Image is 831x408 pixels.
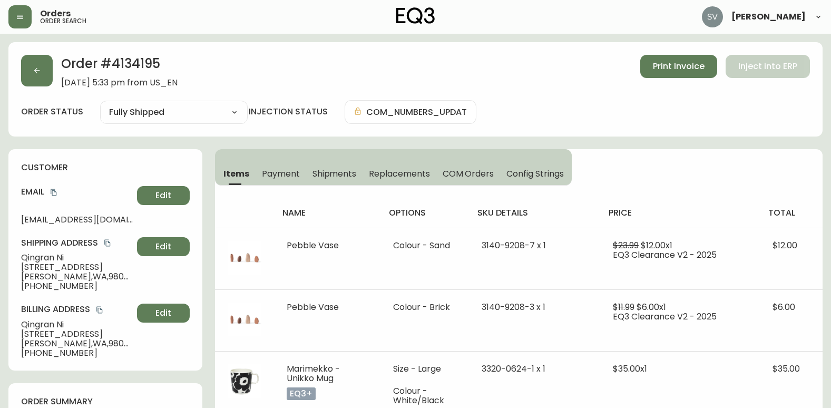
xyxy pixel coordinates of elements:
[773,301,795,313] span: $6.00
[287,387,316,400] p: eq3+
[613,310,717,323] span: EQ3 Clearance V2 - 2025
[137,237,190,256] button: Edit
[48,187,59,198] button: copy
[21,237,133,249] h4: Shipping Address
[21,396,190,407] h4: order summary
[21,281,133,291] span: [PHONE_NUMBER]
[482,363,545,375] span: 3320-0624-1 x 1
[21,272,133,281] span: [PERSON_NAME] , WA , 98034 , US
[641,239,672,251] span: $12.00 x 1
[609,207,751,219] h4: price
[396,7,435,24] img: logo
[312,168,357,179] span: Shipments
[137,186,190,205] button: Edit
[653,61,705,72] span: Print Invoice
[21,106,83,118] label: order status
[773,239,797,251] span: $12.00
[389,207,461,219] h4: options
[477,207,592,219] h4: sku details
[21,162,190,173] h4: customer
[613,301,634,313] span: $11.99
[40,9,71,18] span: Orders
[21,339,133,348] span: [PERSON_NAME] , WA , 98033 , US
[21,304,133,315] h4: Billing Address
[155,190,171,201] span: Edit
[613,249,717,261] span: EQ3 Clearance V2 - 2025
[21,215,133,225] span: [EMAIL_ADDRESS][DOMAIN_NAME]
[637,301,666,313] span: $6.00 x 1
[613,239,639,251] span: $23.99
[21,348,133,358] span: [PHONE_NUMBER]
[393,364,456,374] li: Size - Large
[21,263,133,272] span: [STREET_ADDRESS]
[773,363,800,375] span: $35.00
[21,186,133,198] h4: Email
[249,106,328,118] h4: injection status
[228,364,261,398] img: 964e61a0-6f94-4a1d-9d01-a898c9a7682e.jpg
[61,78,178,88] span: [DATE] 5:33 pm from US_EN
[40,18,86,24] h5: order search
[731,13,806,21] span: [PERSON_NAME]
[287,239,339,251] span: Pebble Vase
[228,303,261,336] img: f6b8be7c-8920-4749-bc18-840de2985df6.jpg
[61,55,178,78] h2: Order # 4134195
[228,241,261,275] img: f6b8be7c-8920-4749-bc18-840de2985df6.jpg
[393,386,456,405] li: Colour - White/Black
[506,168,563,179] span: Config Strings
[369,168,429,179] span: Replacements
[262,168,300,179] span: Payment
[94,305,105,315] button: copy
[155,241,171,252] span: Edit
[287,363,340,384] span: Marimekko - Unikko Mug
[155,307,171,319] span: Edit
[21,320,133,329] span: Qingran Ni
[137,304,190,323] button: Edit
[21,329,133,339] span: [STREET_ADDRESS]
[287,301,339,313] span: Pebble Vase
[102,238,113,248] button: copy
[443,168,494,179] span: COM Orders
[282,207,372,219] h4: name
[768,207,814,219] h4: total
[223,168,249,179] span: Items
[393,303,456,312] li: Colour - Brick
[702,6,723,27] img: 0ef69294c49e88f033bcbeb13310b844
[482,239,546,251] span: 3140-9208-7 x 1
[613,363,647,375] span: $35.00 x 1
[482,301,545,313] span: 3140-9208-3 x 1
[393,241,456,250] li: Colour - Sand
[21,253,133,263] span: Qingran Ni
[640,55,717,78] button: Print Invoice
